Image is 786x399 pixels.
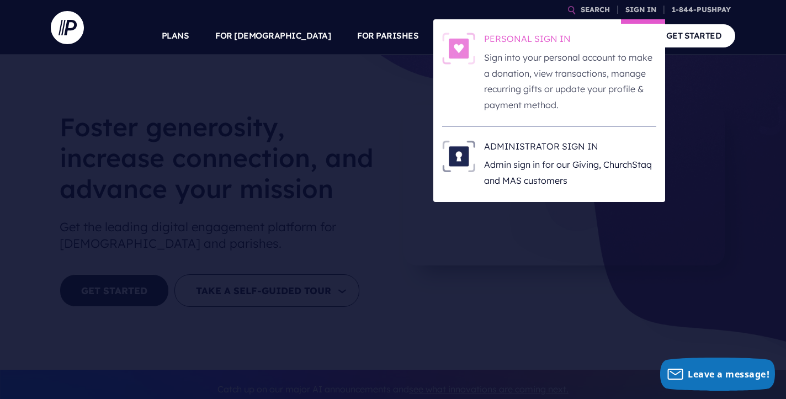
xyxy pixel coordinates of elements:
img: PERSONAL SIGN IN - Illustration [442,33,475,65]
a: PERSONAL SIGN IN - Illustration PERSONAL SIGN IN Sign into your personal account to make a donati... [442,33,656,113]
a: PLANS [162,17,189,55]
a: FOR PARISHES [357,17,418,55]
span: Leave a message! [688,368,769,380]
a: GET STARTED [652,24,736,47]
p: Admin sign in for our Giving, ChurchStaq and MAS customers [484,157,656,189]
a: SOLUTIONS [445,17,494,55]
p: Sign into your personal account to make a donation, view transactions, manage recurring gifts or ... [484,50,656,113]
img: ADMINISTRATOR SIGN IN - Illustration [442,140,475,172]
a: ADMINISTRATOR SIGN IN - Illustration ADMINISTRATOR SIGN IN Admin sign in for our Giving, ChurchSt... [442,140,656,189]
button: Leave a message! [660,358,775,391]
a: FOR [DEMOGRAPHIC_DATA] [215,17,331,55]
a: COMPANY [585,17,626,55]
h6: PERSONAL SIGN IN [484,33,656,49]
h6: ADMINISTRATOR SIGN IN [484,140,656,157]
a: EXPLORE [521,17,559,55]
